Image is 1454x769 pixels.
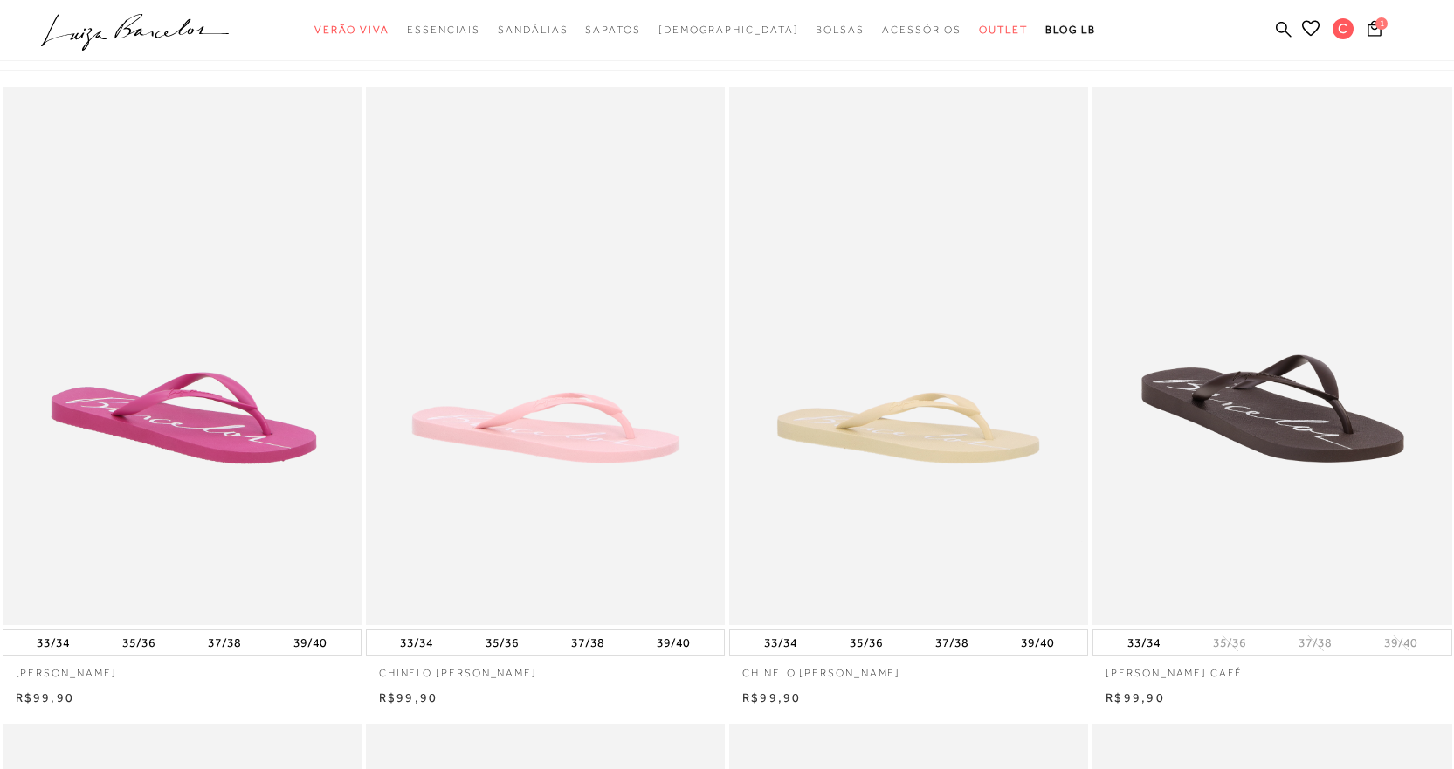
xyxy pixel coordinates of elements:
a: categoryNavScreenReaderText [816,14,865,46]
span: R$99,90 [742,690,802,704]
a: CHINELO [PERSON_NAME] [366,656,725,681]
img: Chinelo Luiza Café [1094,90,1450,623]
button: 35/36 [844,630,888,655]
button: 37/38 [566,630,610,655]
a: noSubCategoriesText [658,14,799,46]
a: categoryNavScreenReaderText [498,14,568,46]
img: CHINELO LUIZA ROSA GLACÊ [368,90,723,623]
button: 33/34 [395,630,438,655]
span: Acessórios [882,24,961,36]
button: 39/40 [651,630,695,655]
span: Bolsas [816,24,865,36]
a: categoryNavScreenReaderText [585,14,640,46]
span: Essenciais [407,24,480,36]
span: R$99,90 [1106,690,1165,704]
span: R$99,90 [16,690,75,704]
span: C [1333,18,1354,39]
img: CHINELO LUIZA BAUNILHA [731,90,1086,623]
button: 35/36 [480,630,524,655]
a: [PERSON_NAME] Café [1092,656,1451,681]
button: 33/34 [1122,630,1166,655]
button: 37/38 [930,630,974,655]
button: 1 [1362,19,1387,43]
button: 33/34 [759,630,803,655]
span: R$99,90 [379,690,438,704]
span: BLOG LB [1045,24,1096,36]
a: categoryNavScreenReaderText [314,14,389,46]
span: 1 [1375,17,1388,30]
button: 35/36 [1208,635,1251,651]
button: 39/40 [288,630,332,655]
span: Sandálias [498,24,568,36]
button: 39/40 [1016,630,1059,655]
a: categoryNavScreenReaderText [979,14,1028,46]
a: CHINELO LUIZA ROSA GLACÊ CHINELO LUIZA ROSA GLACÊ [368,90,723,623]
button: 33/34 [31,630,75,655]
button: 39/40 [1379,635,1423,651]
span: Verão Viva [314,24,389,36]
a: [PERSON_NAME] [3,656,362,681]
button: 35/36 [117,630,161,655]
a: Chinelo Luiza Café Chinelo Luiza Café [1094,90,1450,623]
span: [DEMOGRAPHIC_DATA] [658,24,799,36]
span: Sapatos [585,24,640,36]
button: 37/38 [1293,635,1337,651]
a: CHINELO LUIZA BAUNILHA CHINELO LUIZA BAUNILHA [731,90,1086,623]
button: 37/38 [203,630,246,655]
a: CHINELO [PERSON_NAME] [729,656,1088,681]
span: Outlet [979,24,1028,36]
a: categoryNavScreenReaderText [882,14,961,46]
a: categoryNavScreenReaderText [407,14,480,46]
img: CHINELO LUIZA ROSA [4,90,360,623]
button: C [1325,17,1362,45]
a: CHINELO LUIZA ROSA CHINELO LUIZA ROSA [4,90,360,623]
a: BLOG LB [1045,14,1096,46]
